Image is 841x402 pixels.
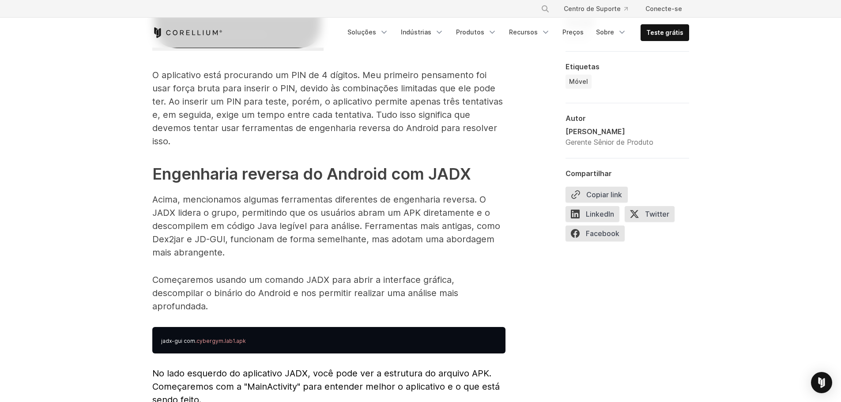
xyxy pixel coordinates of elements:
font: Compartilhar [566,169,612,178]
font: Produtos [456,28,484,36]
a: Móvel [566,75,592,89]
div: Menu de navegação [530,1,689,17]
a: Página inicial do Corellium [152,27,223,38]
font: Móvel [569,78,588,85]
font: Facebook [586,229,619,238]
font: Autor [566,114,586,123]
button: Procurar [537,1,553,17]
div: Menu de navegação [342,24,689,41]
font: Sobre [596,28,614,36]
font: O aplicativo está procurando um PIN de 4 dígitos. Meu primeiro pensamento foi usar força bruta pa... [152,70,503,147]
a: LinkedIn [566,206,625,225]
font: Teste grátis [646,29,683,36]
font: Preços [562,28,584,36]
font: Etiquetas [566,62,600,71]
font: Soluções [347,28,376,36]
font: Acima, mencionamos algumas ferramentas diferentes de engenharia reversa. O JADX lidera o grupo, p... [152,194,500,258]
div: Abra o Intercom Messenger [811,372,832,393]
font: Começaremos usando um comando JADX para abrir a interface gráfica, descompilar o binário do Andro... [152,274,458,312]
a: Twitter [625,206,680,225]
font: Gerente Sênior de Produto [566,138,653,147]
font: .cybergym.lab1.apk [195,338,246,344]
font: Twitter [645,210,669,218]
button: Copiar link [566,187,628,203]
font: [PERSON_NAME] [566,127,625,136]
font: Conecte-se [645,5,682,12]
font: Indústrias [401,28,431,36]
font: Engenharia reversa do Android com JADX [152,164,471,184]
font: Centro de Suporte [564,5,621,12]
font: Recursos [509,28,538,36]
font: jadx-gui com [161,338,195,344]
a: Facebook [566,225,630,245]
font: LinkedIn [586,210,614,218]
